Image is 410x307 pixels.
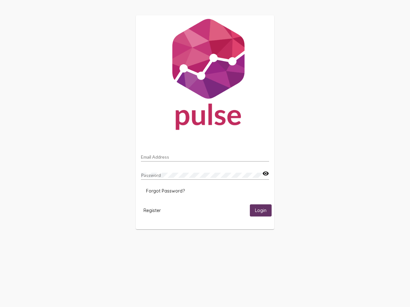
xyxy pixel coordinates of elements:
[255,208,266,214] span: Login
[138,204,166,216] button: Register
[262,170,269,177] mat-icon: visibility
[141,185,190,197] button: Forgot Password?
[146,188,185,194] span: Forgot Password?
[136,15,274,136] img: Pulse For Good Logo
[250,204,272,216] button: Login
[143,208,161,213] span: Register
